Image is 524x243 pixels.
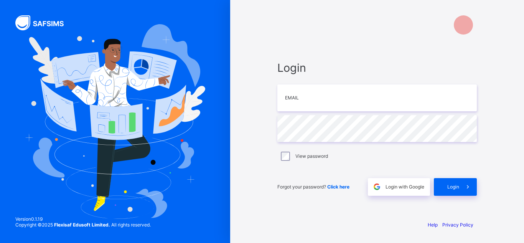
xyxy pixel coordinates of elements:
span: Copyright © 2025 All rights reserved. [15,222,151,228]
a: Help [428,222,438,228]
strong: Flexisaf Edusoft Limited. [54,222,110,228]
a: Privacy Policy [442,222,473,228]
img: Hero Image [25,24,206,218]
img: google.396cfc9801f0270233282035f929180a.svg [372,182,381,191]
label: View password [295,153,328,159]
img: SAFSIMS Logo [15,15,73,30]
span: Version 0.1.19 [15,216,151,222]
span: Forgot your password? [277,184,349,190]
span: Login with Google [386,184,424,190]
a: Click here [327,184,349,190]
span: Login [447,184,459,190]
span: Login [277,61,477,74]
